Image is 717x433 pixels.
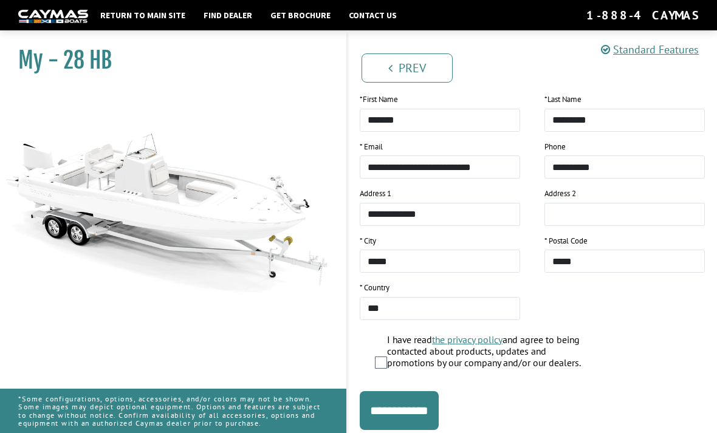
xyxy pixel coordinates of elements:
[360,235,376,247] label: * City
[432,333,503,346] a: the privacy policy
[18,389,328,433] p: *Some configurations, options, accessories, and/or colors may not be shown. Some images may depic...
[586,7,699,23] div: 1-888-4CAYMAS
[360,94,398,106] label: First Name
[360,282,389,294] label: * Country
[360,188,391,200] label: Address 1
[360,141,383,153] label: * Email
[94,7,191,23] a: Return to main site
[544,188,576,200] label: Address 2
[358,52,717,83] ul: Pagination
[544,94,581,106] label: Last Name
[18,47,316,74] h1: My - 28 HB
[387,334,585,372] label: I have read and agree to being contacted about products, updates and promotions by our company an...
[544,235,588,247] label: * Postal Code
[264,7,337,23] a: Get Brochure
[343,7,403,23] a: Contact Us
[544,141,566,153] label: Phone
[197,7,258,23] a: Find Dealer
[18,10,88,22] img: white-logo-c9c8dbefe5ff5ceceb0f0178aa75bf4bb51f6bca0971e226c86eb53dfe498488.png
[362,53,453,83] a: Prev
[601,43,699,56] a: Standard Features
